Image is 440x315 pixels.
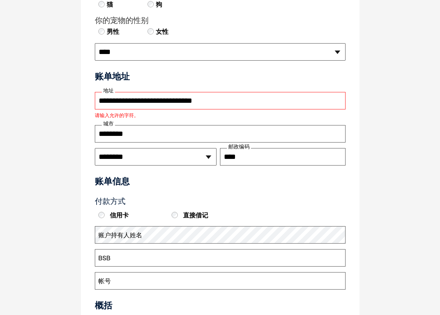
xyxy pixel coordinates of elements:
font: 城市 [103,121,114,127]
font: 女性 [156,28,168,35]
font: 帐号 [98,277,111,285]
font: 你的宠物的性别 [95,16,149,25]
font: 账单信息 [95,176,130,186]
input: 信用卡 [98,212,105,218]
font: 猫 [107,1,113,8]
font: 账户持有人姓名 [98,231,142,239]
font: 狗 [156,1,162,8]
input: 直接借记 [172,212,178,218]
font: 邮政编码 [228,144,250,150]
font: 概括 [95,300,112,310]
font: 付款方式 [95,197,126,206]
font: 请输入允许的字符。 [95,112,139,118]
font: 男性 [107,28,119,35]
font: 信用卡 [110,212,129,219]
font: BSB [98,254,111,262]
font: 直接借记 [183,212,208,219]
font: 账单地址 [95,71,130,82]
font: 地址 [103,87,114,94]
